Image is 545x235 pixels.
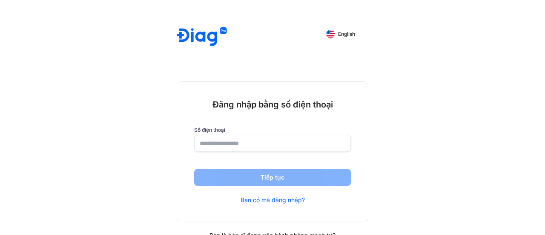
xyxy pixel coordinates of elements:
a: Bạn có mã đăng nhập? [241,196,305,204]
img: English [326,30,335,38]
img: logo [177,27,227,47]
label: Số điện thoại [194,127,351,133]
div: Đăng nhập bằng số điện thoại [194,99,351,110]
button: English [320,27,361,41]
button: Tiếp tục [194,169,351,186]
span: English [338,31,355,37]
